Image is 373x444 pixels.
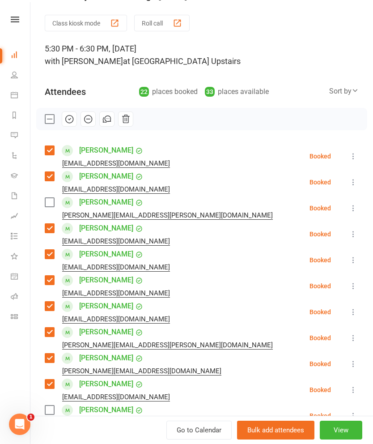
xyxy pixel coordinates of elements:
a: People [11,66,31,86]
a: [PERSON_NAME] [79,403,133,417]
button: Bulk add attendees [237,421,314,440]
a: Go to Calendar [166,421,232,440]
div: Booked [309,283,331,289]
span: at [GEOGRAPHIC_DATA] Upstairs [123,56,241,66]
a: [PERSON_NAME] [79,169,133,184]
div: Booked [309,413,331,419]
a: [PERSON_NAME] [79,247,133,261]
a: [PERSON_NAME] [79,143,133,158]
div: Booked [309,309,331,315]
div: places available [205,85,269,98]
iframe: Intercom live chat [9,414,30,435]
a: [PERSON_NAME] [79,273,133,287]
div: Sort by [329,85,359,97]
button: Roll call [134,15,190,31]
a: [PERSON_NAME] [79,325,133,339]
div: Booked [309,153,331,159]
div: places booked [139,85,198,98]
span: with [PERSON_NAME] [45,56,123,66]
a: What's New [11,247,31,267]
div: Booked [309,205,331,211]
div: Attendees [45,85,86,98]
button: Class kiosk mode [45,15,127,31]
a: General attendance kiosk mode [11,267,31,287]
div: Booked [309,335,331,341]
button: View [320,421,362,440]
div: Booked [309,231,331,237]
a: Class kiosk mode [11,307,31,328]
a: Calendar [11,86,31,106]
a: [PERSON_NAME] [79,377,133,391]
div: 33 [205,87,215,97]
div: Booked [309,257,331,263]
div: 22 [139,87,149,97]
div: Booked [309,361,331,367]
a: [PERSON_NAME] [79,221,133,235]
a: [PERSON_NAME] [79,195,133,209]
span: 1 [27,414,34,421]
div: Booked [309,179,331,185]
div: Booked [309,387,331,393]
a: [PERSON_NAME] [79,351,133,365]
div: 5:30 PM - 6:30 PM, [DATE] [45,43,359,68]
a: Dashboard [11,46,31,66]
a: Reports [11,106,31,126]
a: Roll call kiosk mode [11,287,31,307]
a: [PERSON_NAME] [79,299,133,313]
a: Assessments [11,207,31,227]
